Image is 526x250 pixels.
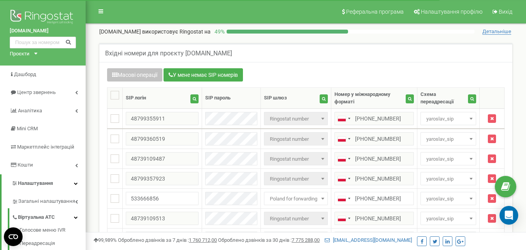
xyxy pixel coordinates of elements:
input: 512 345 678 [334,112,414,125]
input: 512 345 678 [334,212,414,225]
span: Ringostat number [264,212,328,225]
span: yaroslav_sip [423,113,473,124]
span: Оброблено дзвінків за 7 днів : [118,237,217,243]
span: yaroslav_sip [420,212,476,225]
div: SIP шлюз [264,94,287,102]
span: Poland for forwarding [264,192,328,205]
span: yaroslav_sip [420,132,476,145]
span: yaroslav_sip [420,152,476,165]
input: 512 345 678 [334,132,414,145]
span: Ringostat number [264,172,328,185]
u: 1 760 712,00 [189,237,217,243]
span: Кошти [18,162,33,168]
a: Налаштування [2,174,86,193]
div: Telephone country code [335,133,353,145]
div: Telephone country code [335,192,353,205]
span: Ringostat number [264,152,328,165]
span: Ringostat number [267,134,325,145]
span: Ringostat number [267,154,325,165]
p: [DOMAIN_NAME] [99,28,211,35]
span: Загальні налаштування [18,198,75,205]
input: 512 345 678 [334,152,414,165]
input: 512 345 678 [334,192,414,205]
h5: Вхідні номери для проєкту [DOMAIN_NAME] [105,50,232,57]
div: Telephone country code [335,152,353,165]
span: Дашборд [14,71,36,77]
span: yaroslav_sip [420,172,476,185]
span: Аналiтика [18,108,42,113]
button: Масові операції [107,68,162,82]
span: Маркетплейс інтеграцій [17,144,74,150]
div: Проєкти [10,50,30,58]
span: Центр звернень [17,89,56,95]
div: SIP логін [126,94,146,102]
input: Пошук за номером [10,37,76,48]
div: Telephone country code [335,112,353,125]
div: Telephone country code [335,212,353,225]
span: Ringostat number [264,132,328,145]
div: Telephone country code [335,172,353,185]
th: SIP пароль [202,88,261,109]
div: Схема переадресації [420,91,468,105]
span: Mini CRM [17,126,38,131]
span: Реферальна програма [346,9,404,15]
span: Ringostat number [267,113,325,124]
a: Загальні налаштування [12,192,86,208]
button: Open CMP widget [4,227,23,246]
span: Детальніше [482,28,511,35]
span: yaroslav_sip [423,193,473,204]
button: У мене немає SIP номерів [164,68,243,82]
span: yaroslav_sip [423,134,473,145]
span: Ringostat number [267,213,325,224]
span: Ringostat number [267,174,325,184]
span: yaroslav_sip [423,213,473,224]
img: Ringostat logo [10,8,76,27]
span: Ringostat number [264,112,328,125]
a: [EMAIL_ADDRESS][DOMAIN_NAME] [325,237,412,243]
div: Номер у міжнародному форматі [334,91,406,105]
span: yaroslav_sip [420,112,476,125]
span: 99,989% [93,237,117,243]
span: Налаштування [18,180,53,186]
span: yaroslav_sip [423,174,473,184]
a: [DOMAIN_NAME] [10,27,76,35]
u: 7 775 288,00 [292,237,320,243]
p: 49 % [211,28,227,35]
span: yaroslav_sip [420,192,476,205]
span: Налаштування профілю [421,9,482,15]
a: Голосове меню IVR [19,227,86,236]
span: Віртуальна АТС [18,214,55,221]
div: Open Intercom Messenger [500,206,518,225]
span: yaroslav_sip [423,154,473,165]
a: Віртуальна АТС [12,208,86,224]
span: Вихід [499,9,512,15]
span: Poland for forwarding [267,193,325,204]
input: 512 345 678 [334,172,414,185]
span: Оброблено дзвінків за 30 днів : [218,237,320,243]
span: використовує Ringostat на [142,28,211,35]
